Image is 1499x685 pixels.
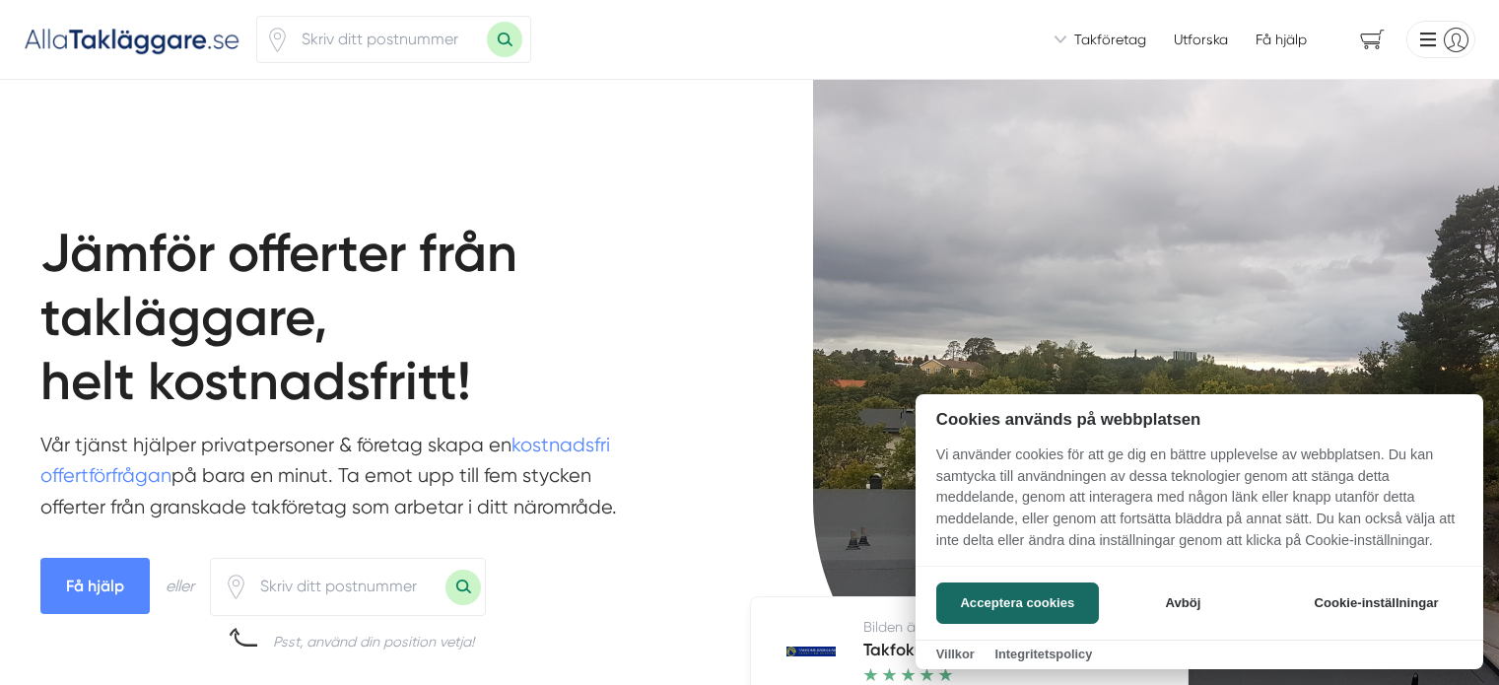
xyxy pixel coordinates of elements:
a: Villkor [936,647,975,661]
h2: Cookies används på webbplatsen [916,410,1483,429]
p: Vi använder cookies för att ge dig en bättre upplevelse av webbplatsen. Du kan samtycka till anvä... [916,445,1483,565]
button: Avböj [1105,582,1261,624]
button: Acceptera cookies [936,582,1099,624]
a: Integritetspolicy [994,647,1092,661]
button: Cookie-inställningar [1290,582,1463,624]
